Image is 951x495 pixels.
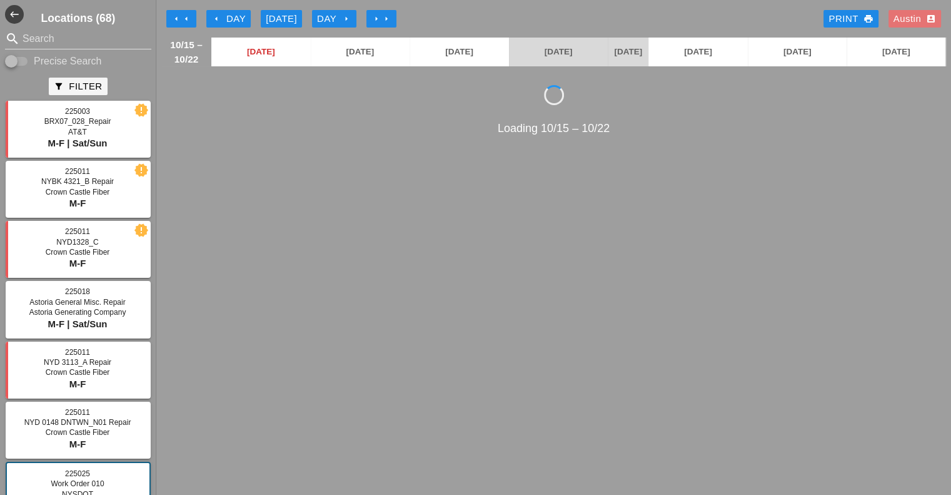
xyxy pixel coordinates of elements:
span: Crown Castle Fiber [46,368,110,377]
span: 225025 [65,469,90,478]
span: NYD1328_C [56,238,98,247]
span: 225011 [65,167,90,176]
span: AT&T [68,128,87,136]
a: [DATE] [410,38,509,66]
i: arrow_right [371,14,381,24]
button: Austin [888,10,941,28]
i: west [5,5,24,24]
span: BRX07_028_Repair [44,117,111,126]
span: M-F [69,439,86,449]
i: arrow_right [341,14,351,24]
a: [DATE] [311,38,410,66]
button: Filter [49,78,107,95]
i: new_releases [136,105,147,116]
i: new_releases [136,165,147,176]
div: [DATE] [266,12,297,26]
div: Loading 10/15 – 10/22 [161,120,946,137]
span: 225011 [65,227,90,236]
span: 225018 [65,287,90,296]
span: Crown Castle Fiber [46,248,110,257]
button: Move Back 1 Week [166,10,196,28]
span: 10/15 – 10/22 [168,38,205,66]
span: M-F [69,198,86,208]
span: 225011 [65,348,90,357]
a: [DATE] [748,38,847,66]
span: M-F | Sat/Sun [48,319,107,329]
span: 225011 [65,408,90,417]
span: 225003 [65,107,90,116]
span: Astoria Generating Company [29,308,126,317]
button: Move Ahead 1 Week [366,10,396,28]
span: M-F | Sat/Sun [48,138,107,148]
div: Print [828,12,873,26]
i: new_releases [136,225,147,236]
span: NYD 0148 DNTWN_N01 Repair [24,418,131,427]
span: Crown Castle Fiber [46,428,110,437]
a: [DATE] [608,38,648,66]
i: search [5,31,20,46]
span: M-F [69,258,86,268]
div: Enable Precise search to match search terms exactly. [5,54,151,69]
span: Crown Castle Fiber [46,188,110,196]
label: Precise Search [34,55,102,68]
i: arrow_left [211,14,221,24]
i: arrow_left [181,14,191,24]
span: Astoria General Misc. Repair [29,298,125,307]
span: NYBK 4321_B Repair [41,177,114,186]
i: arrow_left [171,14,181,24]
button: Day [312,10,356,28]
input: Search [23,29,134,49]
div: Austin [893,12,936,26]
i: account_box [926,14,936,24]
button: Day [206,10,251,28]
div: Filter [54,79,102,94]
span: M-F [69,379,86,389]
div: Day [317,12,351,26]
a: [DATE] [509,38,608,66]
button: Shrink Sidebar [5,5,24,24]
i: filter_alt [54,81,64,91]
i: arrow_right [381,14,391,24]
span: Work Order 010 [51,479,104,488]
a: [DATE] [211,38,311,66]
a: [DATE] [847,38,945,66]
span: NYD 3113_A Repair [44,358,111,367]
div: Day [211,12,246,26]
a: [DATE] [648,38,748,66]
button: [DATE] [261,10,302,28]
i: print [863,14,873,24]
a: Print [823,10,878,28]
